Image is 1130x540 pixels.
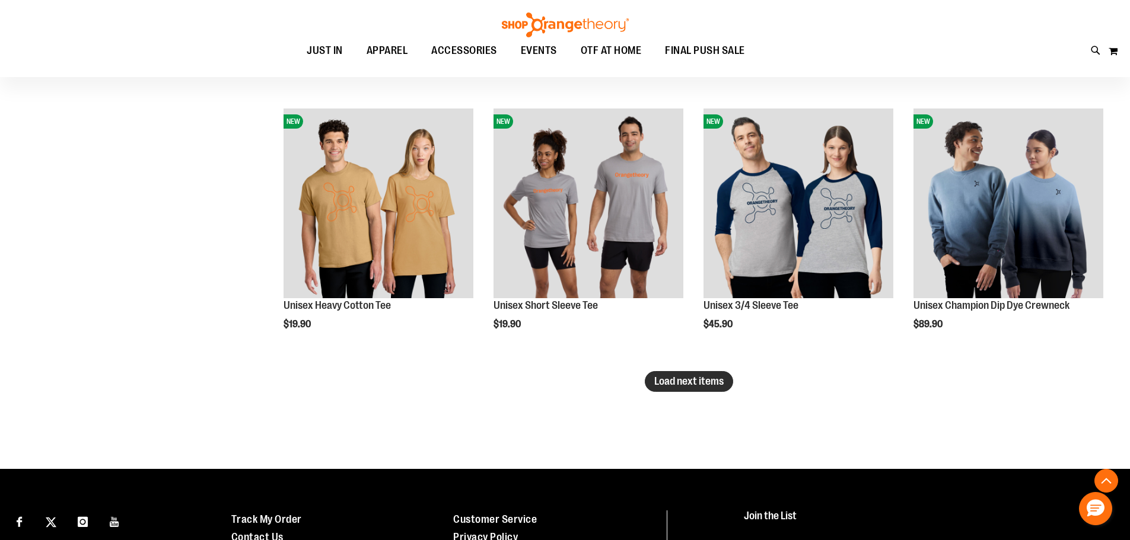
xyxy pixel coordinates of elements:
[278,103,479,360] div: product
[419,37,509,65] a: ACCESSORIES
[284,299,391,311] a: Unisex Heavy Cotton Tee
[913,319,944,330] span: $89.90
[9,510,30,531] a: Visit our Facebook page
[46,517,56,528] img: Twitter
[704,114,723,129] span: NEW
[104,510,125,531] a: Visit our Youtube page
[704,299,798,311] a: Unisex 3/4 Sleeve Tee
[284,319,313,330] span: $19.90
[494,299,598,311] a: Unisex Short Sleeve Tee
[698,103,899,360] div: product
[284,114,303,129] span: NEW
[367,37,408,64] span: APPAREL
[913,114,933,129] span: NEW
[913,299,1069,311] a: Unisex Champion Dip Dye Crewneck
[284,108,473,298] img: Unisex Heavy Cotton Tee
[431,37,497,64] span: ACCESSORIES
[307,37,343,64] span: JUST IN
[453,513,537,525] a: Customer Service
[908,103,1109,360] div: product
[41,510,62,531] a: Visit our X page
[494,108,683,298] img: Unisex Short Sleeve Tee
[494,108,683,300] a: Unisex Short Sleeve TeeNEW
[1079,492,1112,525] button: Hello, have a question? Let’s chat.
[295,37,355,64] a: JUST IN
[653,37,757,65] a: FINAL PUSH SALE
[1094,469,1118,493] button: Back To Top
[231,513,302,525] a: Track My Order
[521,37,557,64] span: EVENTS
[654,375,724,387] span: Load next items
[509,37,569,65] a: EVENTS
[913,108,1103,300] a: Unisex Champion Dip Dye CrewneckNEW
[284,108,473,300] a: Unisex Heavy Cotton TeeNEW
[665,37,745,64] span: FINAL PUSH SALE
[500,12,631,37] img: Shop Orangetheory
[704,108,893,300] a: Unisex 3/4 Sleeve TeeNEW
[581,37,642,64] span: OTF AT HOME
[355,37,420,65] a: APPAREL
[494,319,523,330] span: $19.90
[704,319,734,330] span: $45.90
[72,510,93,531] a: Visit our Instagram page
[494,114,513,129] span: NEW
[704,108,893,298] img: Unisex 3/4 Sleeve Tee
[569,37,654,65] a: OTF AT HOME
[744,510,1103,532] h4: Join the List
[913,108,1103,298] img: Unisex Champion Dip Dye Crewneck
[488,103,689,360] div: product
[645,371,733,392] button: Load next items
